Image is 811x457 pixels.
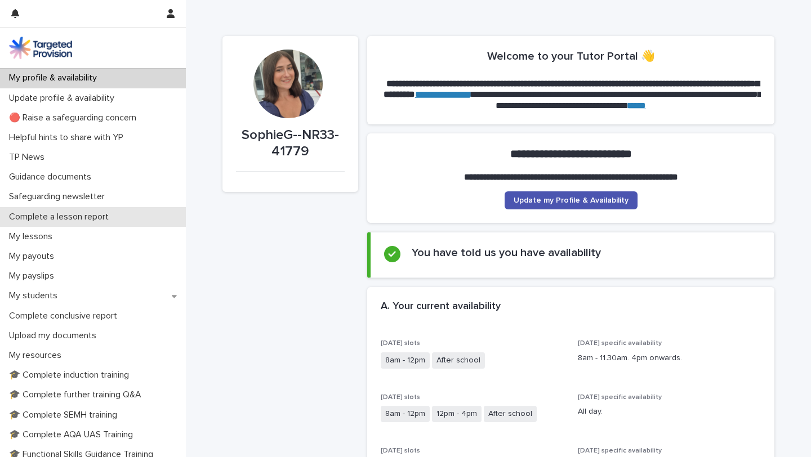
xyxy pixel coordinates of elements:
p: My payouts [5,251,63,262]
span: [DATE] specific availability [578,447,662,454]
p: SophieG--NR33-41779 [236,127,345,160]
span: [DATE] slots [381,394,420,401]
span: 8am - 12pm [381,406,430,422]
p: My payslips [5,271,63,281]
p: Helpful hints to share with YP [5,132,132,143]
p: 🎓 Complete AQA UAS Training [5,429,142,440]
p: My resources [5,350,70,361]
p: Complete a lesson report [5,212,118,222]
p: 🔴 Raise a safeguarding concern [5,113,145,123]
p: My lessons [5,231,61,242]
p: Guidance documents [5,172,100,182]
img: M5nRWzHhSzIhMunXDL62 [9,37,72,59]
p: 🎓 Complete SEMH training [5,410,126,420]
p: 🎓 Complete induction training [5,370,138,380]
p: Update profile & availability [5,93,123,104]
span: [DATE] slots [381,340,420,347]
p: 8am - 11.30am. 4pm onwards. [578,352,761,364]
p: 🎓 Complete further training Q&A [5,389,150,400]
span: Update my Profile & Availability [514,196,629,204]
h2: A. Your current availability [381,301,501,313]
span: [DATE] slots [381,447,420,454]
span: After school [432,352,485,369]
span: 8am - 12pm [381,352,430,369]
a: Update my Profile & Availability [505,191,638,209]
span: [DATE] specific availability [578,394,662,401]
span: After school [484,406,537,422]
p: Upload my documents [5,330,105,341]
h2: You have told us you have availability [412,246,601,259]
span: [DATE] specific availability [578,340,662,347]
h2: Welcome to your Tutor Portal 👋 [487,50,655,63]
p: Safeguarding newsletter [5,191,114,202]
span: 12pm - 4pm [432,406,482,422]
p: My students [5,290,66,301]
p: All day. [578,406,761,418]
p: Complete conclusive report [5,311,126,321]
p: My profile & availability [5,73,106,83]
p: TP News [5,152,54,163]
